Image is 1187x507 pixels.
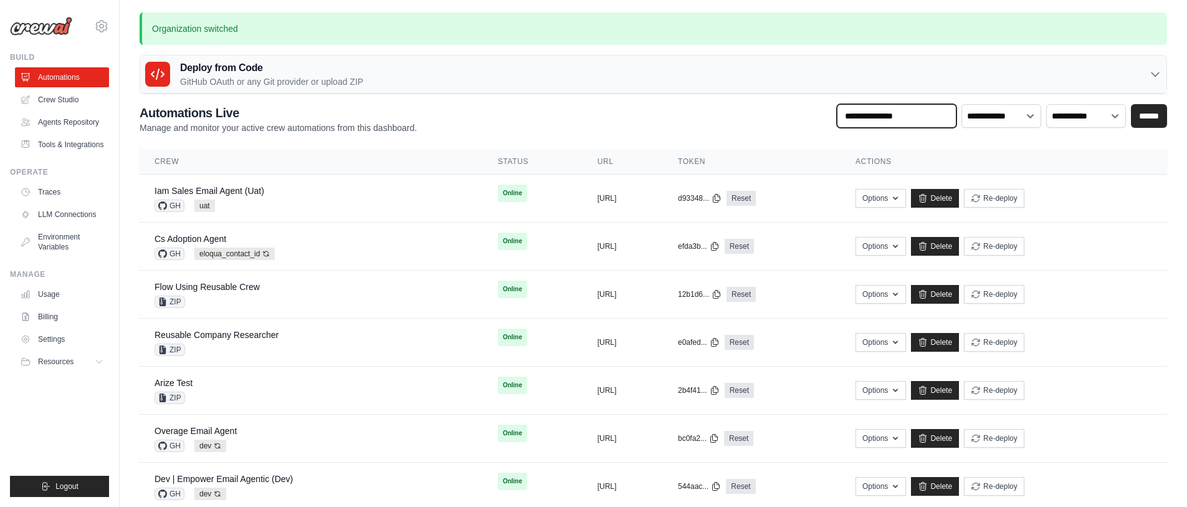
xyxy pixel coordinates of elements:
[155,186,264,196] a: Iam Sales Email Agent (Uat)
[155,378,193,388] a: Arize Test
[10,269,109,279] div: Manage
[155,296,185,308] span: ZIP
[10,476,109,497] button: Logout
[15,284,109,304] a: Usage
[583,149,663,175] th: URL
[194,488,226,500] span: dev
[15,90,109,110] a: Crew Studio
[911,237,959,256] a: Delete
[498,425,527,442] span: Online
[15,205,109,225] a: LLM Connections
[498,329,527,346] span: Online
[678,481,721,491] button: 544aac...
[856,285,906,304] button: Options
[180,60,363,75] h3: Deploy from Code
[38,357,74,367] span: Resources
[498,233,527,250] span: Online
[911,189,959,208] a: Delete
[841,149,1167,175] th: Actions
[964,477,1024,496] button: Re-deploy
[964,285,1024,304] button: Re-deploy
[15,227,109,257] a: Environment Variables
[498,185,527,202] span: Online
[155,474,293,484] a: Dev | Empower Email Agentic (Dev)
[911,285,959,304] a: Delete
[964,237,1024,256] button: Re-deploy
[727,287,756,302] a: Reset
[10,17,72,36] img: Logo
[725,335,754,350] a: Reset
[678,337,720,347] button: e0afed...
[15,352,109,372] button: Resources
[678,385,720,395] button: 2b4f41...
[727,191,756,206] a: Reset
[911,477,959,496] a: Delete
[964,381,1024,400] button: Re-deploy
[140,149,483,175] th: Crew
[678,433,719,443] button: bc0fa2...
[911,429,959,448] a: Delete
[15,329,109,349] a: Settings
[911,333,959,352] a: Delete
[678,241,720,251] button: efda3b...
[498,473,527,490] span: Online
[15,182,109,202] a: Traces
[1125,447,1187,507] iframe: Chat Widget
[724,431,753,446] a: Reset
[726,479,755,494] a: Reset
[155,392,185,404] span: ZIP
[155,234,226,244] a: Cs Adoption Agent
[498,377,527,394] span: Online
[725,383,754,398] a: Reset
[15,67,109,87] a: Automations
[856,477,906,496] button: Options
[194,200,215,212] span: uat
[678,289,722,299] button: 12b1d6...
[725,239,754,254] a: Reset
[663,149,841,175] th: Token
[15,112,109,132] a: Agents Repository
[10,167,109,177] div: Operate
[194,248,275,260] span: eloqua_contact_id
[964,333,1024,352] button: Re-deploy
[856,189,906,208] button: Options
[856,237,906,256] button: Options
[155,248,184,260] span: GH
[483,149,583,175] th: Status
[10,52,109,62] div: Build
[155,200,184,212] span: GH
[140,12,1167,45] p: Organization switched
[140,122,417,134] p: Manage and monitor your active crew automations from this dashboard.
[856,429,906,448] button: Options
[856,333,906,352] button: Options
[964,189,1024,208] button: Re-deploy
[155,330,279,340] a: Reusable Company Researcher
[155,488,184,500] span: GH
[15,135,109,155] a: Tools & Integrations
[155,426,237,436] a: Overage Email Agent
[55,481,79,491] span: Logout
[194,440,226,452] span: dev
[911,381,959,400] a: Delete
[678,193,722,203] button: d93348...
[155,344,185,356] span: ZIP
[964,429,1024,448] button: Re-deploy
[155,282,260,292] a: Flow Using Reusable Crew
[180,75,363,88] p: GitHub OAuth or any Git provider or upload ZIP
[155,440,184,452] span: GH
[856,381,906,400] button: Options
[140,104,417,122] h2: Automations Live
[15,307,109,327] a: Billing
[498,281,527,298] span: Online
